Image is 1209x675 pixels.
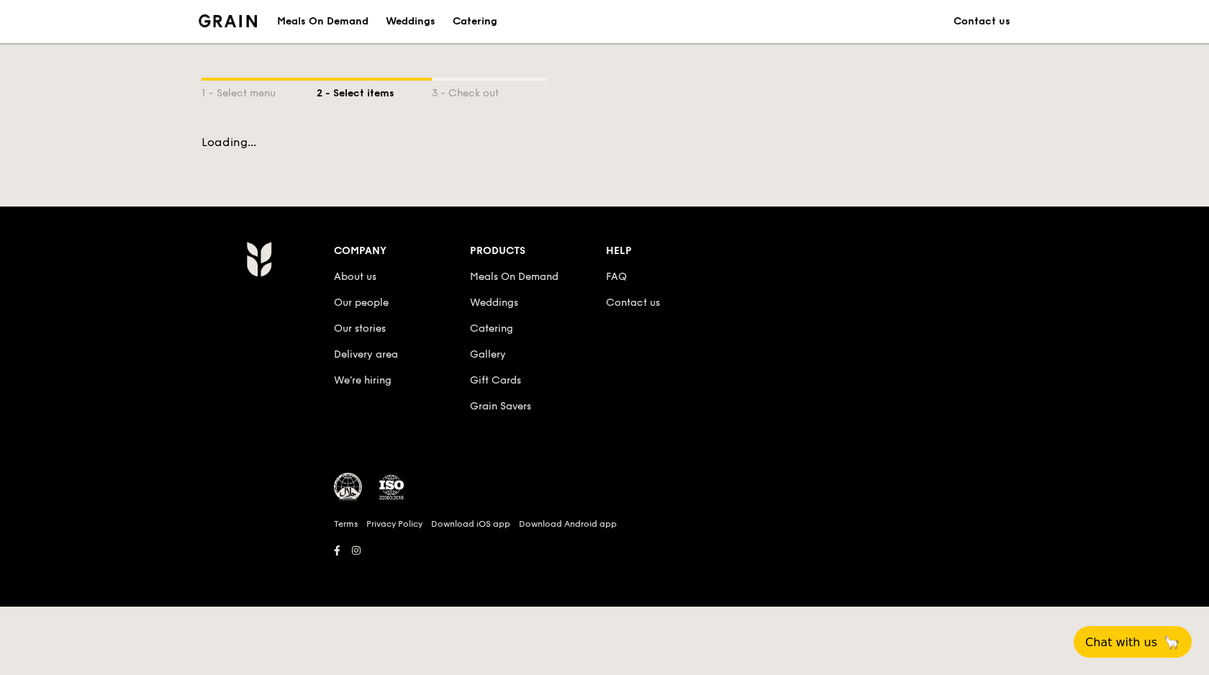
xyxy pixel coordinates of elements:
[317,81,432,101] div: 2 - Select items
[199,14,257,27] a: Logotype
[1163,634,1180,651] span: 🦙
[199,14,257,27] img: Grain
[470,271,558,283] a: Meals On Demand
[519,518,617,530] a: Download Android app
[334,374,391,386] a: We’re hiring
[334,348,398,361] a: Delivery area
[190,561,1019,572] h6: Revision
[470,400,531,412] a: Grain Savers
[606,241,742,261] div: Help
[334,271,376,283] a: About us
[334,473,363,502] img: MUIS Halal Certified
[377,473,406,502] img: ISO Certified
[246,241,271,277] img: AYc88T3wAAAABJRU5ErkJggg==
[201,81,317,101] div: 1 - Select menu
[334,241,470,261] div: Company
[1074,626,1192,658] button: Chat with us🦙
[470,241,606,261] div: Products
[470,296,518,309] a: Weddings
[334,296,389,309] a: Our people
[1085,635,1157,649] span: Chat with us
[432,81,547,101] div: 3 - Check out
[334,322,386,335] a: Our stories
[201,135,1007,149] div: Loading...
[470,374,521,386] a: Gift Cards
[470,322,513,335] a: Catering
[334,518,358,530] a: Terms
[366,518,422,530] a: Privacy Policy
[431,518,510,530] a: Download iOS app
[606,296,660,309] a: Contact us
[470,348,506,361] a: Gallery
[606,271,627,283] a: FAQ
